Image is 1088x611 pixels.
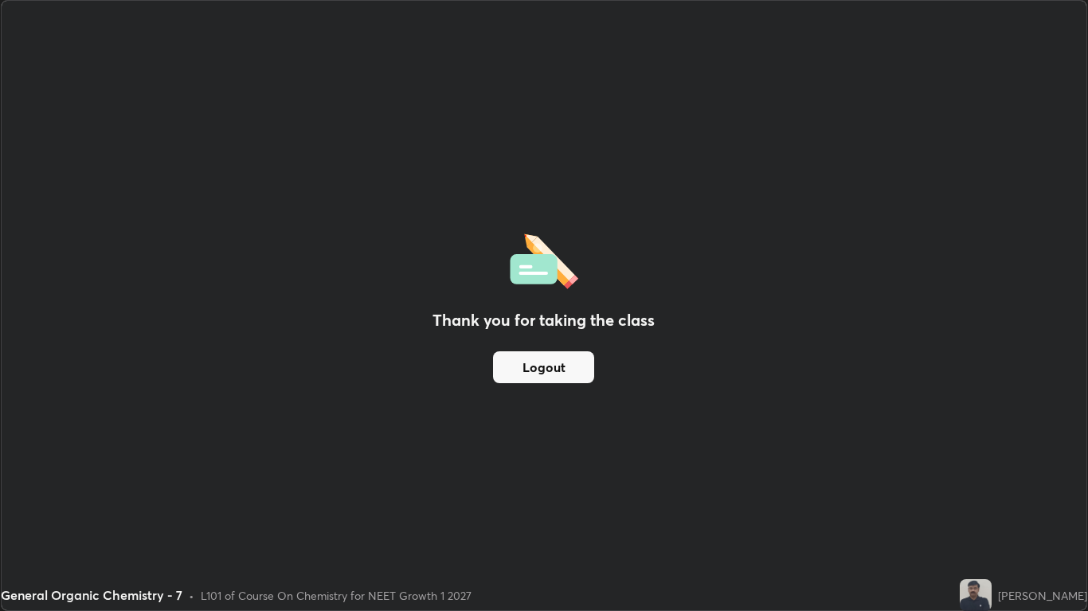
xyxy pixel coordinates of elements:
div: • [189,587,194,604]
div: [PERSON_NAME] [998,587,1087,604]
div: General Organic Chemistry - 7 [1,586,182,605]
img: cebc6562cc024a508bd45016ab6f3ab8.jpg [960,579,992,611]
button: Logout [493,351,594,383]
div: L101 of Course On Chemistry for NEET Growth 1 2027 [201,587,472,604]
img: offlineFeedback.1438e8b3.svg [510,229,578,289]
h2: Thank you for taking the class [432,308,655,332]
